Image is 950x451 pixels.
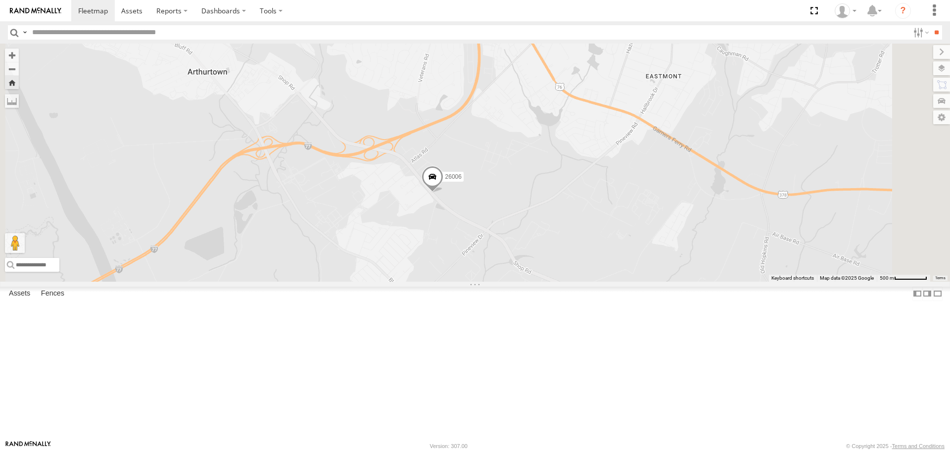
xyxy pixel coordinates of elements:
label: Map Settings [933,110,950,124]
a: Visit our Website [5,441,51,451]
label: Assets [4,287,35,301]
a: Terms and Conditions [892,443,945,449]
a: Terms (opens in new tab) [935,276,946,280]
button: Map Scale: 500 m per 63 pixels [877,275,930,282]
label: Search Filter Options [909,25,931,40]
button: Drag Pegman onto the map to open Street View [5,233,25,253]
button: Zoom in [5,49,19,62]
button: Zoom Home [5,76,19,89]
button: Zoom out [5,62,19,76]
img: rand-logo.svg [10,7,61,14]
label: Hide Summary Table [933,287,943,301]
div: Version: 307.00 [430,443,468,449]
label: Measure [5,94,19,108]
span: Map data ©2025 Google [820,275,874,281]
span: 26006 [445,174,462,181]
label: Search Query [21,25,29,40]
i: ? [895,3,911,19]
div: Jon Shurlow [831,3,860,18]
label: Dock Summary Table to the Left [912,287,922,301]
button: Keyboard shortcuts [771,275,814,282]
span: 500 m [880,275,894,281]
label: Dock Summary Table to the Right [922,287,932,301]
div: © Copyright 2025 - [846,443,945,449]
label: Fences [36,287,69,301]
